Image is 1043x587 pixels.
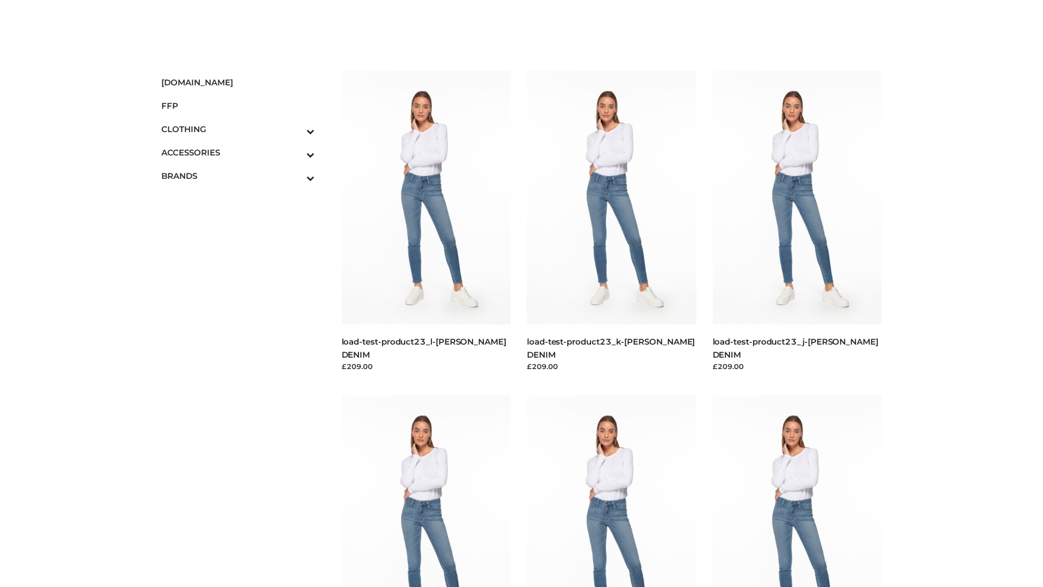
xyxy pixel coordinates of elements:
[713,361,882,372] div: £209.00
[527,361,696,372] div: £209.00
[277,164,315,188] button: Toggle Submenu
[342,336,506,359] a: load-test-product23_l-[PERSON_NAME] DENIM
[161,117,315,141] a: CLOTHINGToggle Submenu
[342,361,511,372] div: £209.00
[161,123,315,135] span: CLOTHING
[161,164,315,188] a: BRANDSToggle Submenu
[161,141,315,164] a: ACCESSORIESToggle Submenu
[713,336,878,359] a: load-test-product23_j-[PERSON_NAME] DENIM
[161,71,315,94] a: [DOMAIN_NAME]
[161,76,315,89] span: [DOMAIN_NAME]
[161,99,315,112] span: FFP
[161,170,315,182] span: BRANDS
[277,141,315,164] button: Toggle Submenu
[161,94,315,117] a: FFP
[161,146,315,159] span: ACCESSORIES
[527,336,695,359] a: load-test-product23_k-[PERSON_NAME] DENIM
[277,117,315,141] button: Toggle Submenu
